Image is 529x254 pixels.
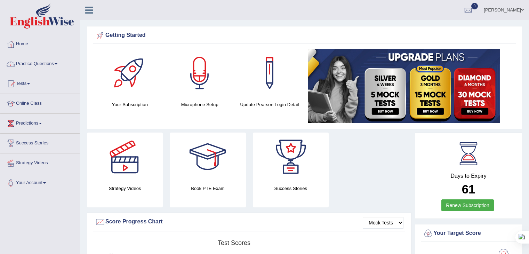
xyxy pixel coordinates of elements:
h4: Update Pearson Login Detail [238,101,301,108]
a: Home [0,34,80,52]
b: 61 [462,182,475,196]
div: Score Progress Chart [95,217,403,227]
h4: Strategy Videos [87,185,163,192]
a: Tests [0,74,80,92]
div: Your Target Score [423,228,514,239]
h4: Your Subscription [98,101,161,108]
h4: Days to Expiry [423,173,514,179]
span: 0 [471,3,478,9]
h4: Book PTE Exam [170,185,246,192]
h4: Success Stories [253,185,329,192]
div: Getting Started [95,30,514,41]
a: Renew Subscription [441,199,494,211]
a: Practice Questions [0,54,80,72]
a: Online Class [0,94,80,111]
h4: Microphone Setup [168,101,231,108]
tspan: Test scores [218,239,250,246]
img: small5.jpg [308,49,500,123]
a: Success Stories [0,134,80,151]
a: Predictions [0,114,80,131]
a: Your Account [0,173,80,191]
a: Strategy Videos [0,153,80,171]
